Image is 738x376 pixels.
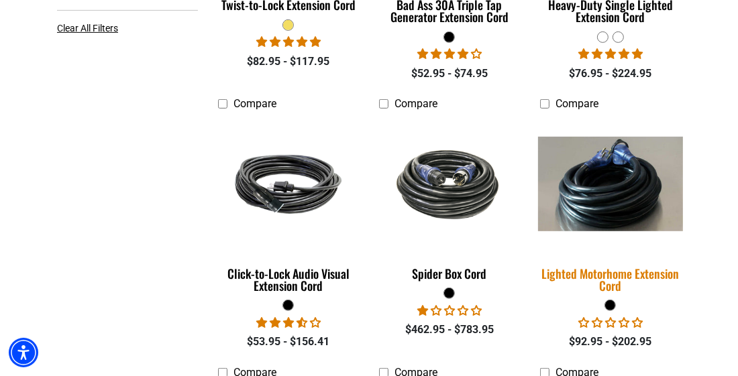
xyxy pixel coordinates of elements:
div: $53.95 - $156.41 [218,334,359,350]
div: $82.95 - $117.95 [218,54,359,70]
span: 3.50 stars [256,316,321,329]
div: Lighted Motorhome Extension Cord [540,267,681,292]
span: Compare [556,97,598,110]
a: Clear All Filters [57,21,123,36]
div: $76.95 - $224.95 [540,66,681,82]
img: black [216,141,361,228]
span: 5.00 stars [256,36,321,48]
a: black Spider Box Cord [379,117,520,288]
a: black Lighted Motorhome Extension Cord [540,117,681,300]
span: Clear All Filters [57,23,118,34]
a: black Click-to-Lock Audio Visual Extension Cord [218,117,359,300]
div: Spider Box Cord [379,267,520,279]
span: Compare [394,97,437,110]
img: black [377,141,522,228]
div: $52.95 - $74.95 [379,66,520,82]
span: 0.00 stars [578,316,643,329]
div: Click-to-Lock Audio Visual Extension Cord [218,267,359,292]
div: $92.95 - $202.95 [540,334,681,350]
span: Compare [233,97,276,110]
img: black [530,137,691,232]
div: $462.95 - $783.95 [379,322,520,338]
span: 4.00 stars [417,48,482,60]
span: 1.00 stars [417,304,482,317]
span: 5.00 stars [578,48,643,60]
div: Accessibility Menu [9,338,38,367]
